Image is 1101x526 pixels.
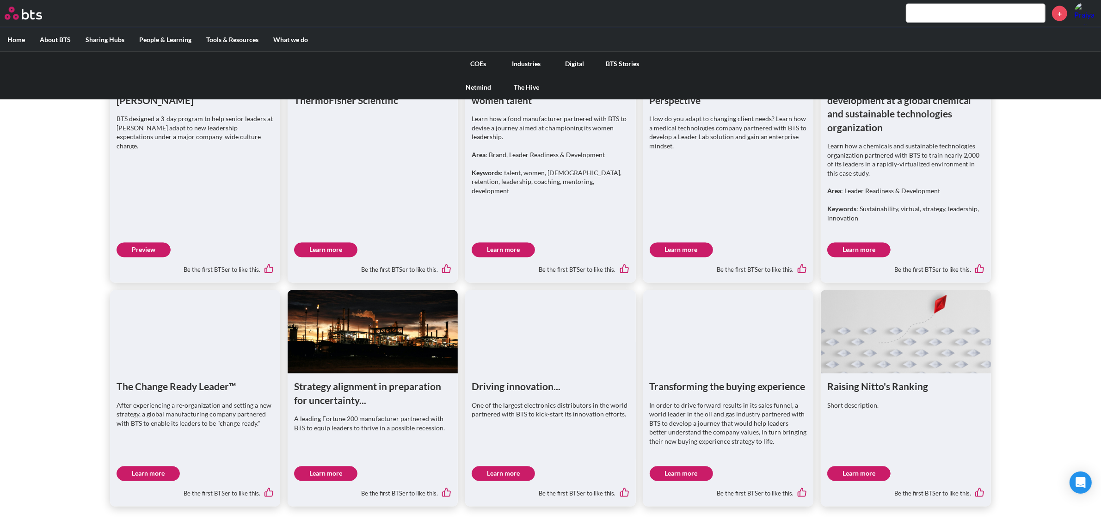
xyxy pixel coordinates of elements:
[827,80,984,134] h1: Fully-virtualized leadership development at a global chemical and sustainable technologies organi...
[117,114,274,150] p: BTS designed a 3-day program to help senior leaders at [PERSON_NAME] adapt to new leadership expe...
[650,114,807,150] p: How do you adapt to changing client needs? Learn how a medical technologies company partnered wit...
[294,481,451,501] div: Be the first BTSer to like this.
[827,243,891,257] a: Learn more
[827,380,984,393] h1: Raising Nitto's Ranking
[472,380,629,393] h1: Driving innovation...
[266,28,315,52] label: What we do
[472,114,629,141] p: Learn how a food manufacturer partnered with BTS to devise a journey aimed at championing its wom...
[5,7,42,20] img: BTS Logo
[294,243,357,257] a: Learn more
[827,466,891,481] a: Learn more
[5,7,59,20] a: Go home
[472,168,629,196] p: : talent, women, [DEMOGRAPHIC_DATA], retention, leadership, coaching, mentoring, development
[32,28,78,52] label: About BTS
[650,380,807,393] h1: Transforming the buying experience
[650,481,807,501] div: Be the first BTSer to like this.
[827,141,984,177] p: Learn how a chemicals and sustainable technologies organization partnered with BTS to train nearl...
[117,466,180,481] a: Learn more
[827,204,984,222] p: : Sustainability, virtual, strategy, leadership, innovation
[294,257,451,277] div: Be the first BTSer to like this.
[827,187,841,195] strong: Area
[199,28,266,52] label: Tools & Resources
[472,257,629,277] div: Be the first BTSer to like this.
[650,243,713,257] a: Learn more
[294,415,451,433] p: A leading Fortune 200 manufacturer partnered with BTS to equip leaders to thrive in a possible re...
[827,205,856,213] strong: Keywords
[132,28,199,52] label: People & Learning
[650,257,807,277] div: Be the first BTSer to like this.
[1074,2,1096,24] img: Praiya Thawornwattanaphol
[472,466,535,481] a: Learn more
[472,151,486,159] strong: Area
[78,28,132,52] label: Sharing Hubs
[1052,6,1067,21] a: +
[472,481,629,501] div: Be the first BTSer to like this.
[827,401,984,410] p: Short description.
[294,380,451,407] h1: Strategy alignment in preparation for uncertainty...
[650,466,713,481] a: Learn more
[117,481,274,501] div: Be the first BTSer to like this.
[827,257,984,277] div: Be the first BTSer to like this.
[117,401,274,428] p: After experiencing a re-organization and setting a new strategy, a global manufacturing company p...
[294,466,357,481] a: Learn more
[472,169,501,177] strong: Keywords
[117,243,171,257] a: Preview
[827,186,984,196] p: : Leader Readiness & Development
[472,243,535,257] a: Learn more
[827,481,984,501] div: Be the first BTSer to like this.
[472,401,629,419] p: One of the largest electronics distributors in the world partnered with BTS to kick-start its inn...
[1070,471,1092,494] div: Open Intercom Messenger
[117,380,274,393] h1: The Change Ready Leader™
[650,401,807,446] p: In order to drive forward results in its sales funnel, a world leader in the oil and gas industry...
[1074,2,1096,24] a: Profile
[117,257,274,277] div: Be the first BTSer to like this.
[472,150,629,159] p: : Brand, Leader Readiness & Development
